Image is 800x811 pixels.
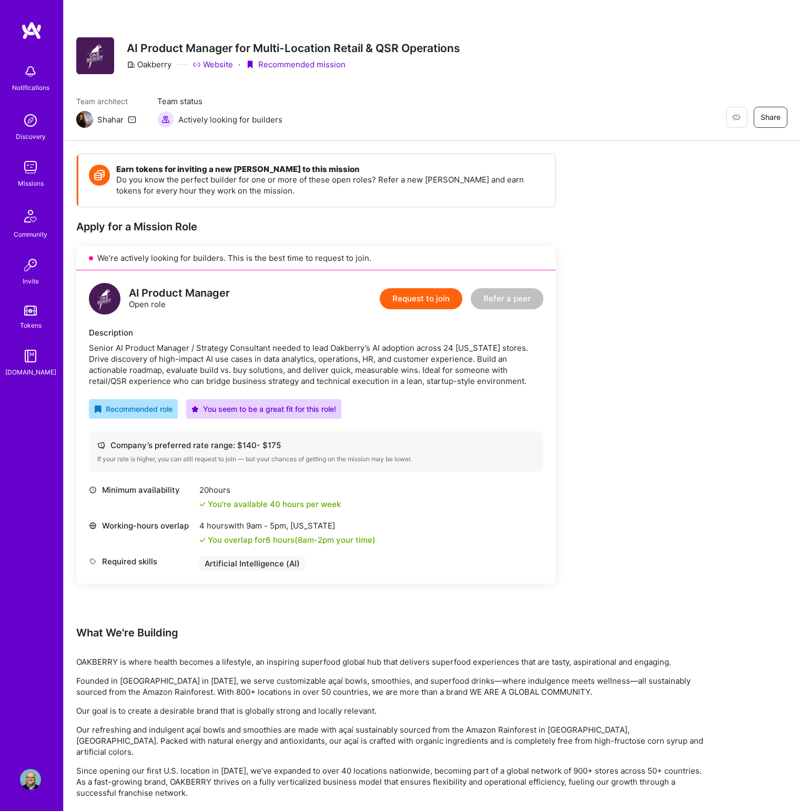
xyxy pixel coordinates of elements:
[157,96,282,107] span: Team status
[761,112,781,123] span: Share
[94,405,102,413] i: icon RecommendedBadge
[127,59,171,70] div: Oakberry
[89,486,97,494] i: icon Clock
[732,113,741,121] i: icon EyeClosed
[76,626,707,640] div: What We're Building
[20,346,41,367] img: guide book
[298,535,334,545] span: 8am - 2pm
[89,557,97,565] i: icon Tag
[20,110,41,131] img: discovery
[208,534,376,545] div: You overlap for 6 hours ( your time)
[16,131,46,142] div: Discovery
[129,288,230,299] div: AI Product Manager
[76,246,556,270] div: We’re actively looking for builders. This is the best time to request to join.
[89,520,194,531] div: Working-hours overlap
[754,107,787,128] button: Share
[238,59,240,70] div: ·
[127,42,460,55] h3: AI Product Manager for Multi-Location Retail & QSR Operations
[24,306,37,316] img: tokens
[94,403,173,414] div: Recommended role
[76,96,136,107] span: Team architect
[20,157,41,178] img: teamwork
[471,288,543,309] button: Refer a peer
[18,204,43,229] img: Community
[199,501,206,508] i: icon Check
[97,440,535,451] div: Company’s preferred rate range: $ 140 - $ 175
[21,21,42,40] img: logo
[97,441,105,449] i: icon Cash
[76,724,707,757] p: Our refreshing and indulgent açaí bowls and smoothies are made with açaí sustainably sourced from...
[23,276,39,287] div: Invite
[199,484,341,495] div: 20 hours
[17,769,44,790] a: User Avatar
[14,229,47,240] div: Community
[199,537,206,543] i: icon Check
[89,165,110,186] img: Token icon
[380,288,462,309] button: Request to join
[76,705,707,716] p: Our goal is to create a desirable brand that is globally strong and locally relevant.
[20,769,41,790] img: User Avatar
[89,484,194,495] div: Minimum availability
[18,178,44,189] div: Missions
[191,403,336,414] div: You seem to be a great fit for this role!
[128,115,136,124] i: icon Mail
[76,111,93,128] img: Team Architect
[246,59,346,70] div: Recommended mission
[127,60,135,69] i: icon CompanyGray
[20,61,41,82] img: bell
[97,114,124,125] div: Shahar
[20,255,41,276] img: Invite
[89,283,120,315] img: logo
[89,556,194,567] div: Required skills
[116,174,545,196] p: Do you know the perfect builder for one or more of these open roles? Refer a new [PERSON_NAME] an...
[76,765,707,798] p: Since opening our first U.S. location in [DATE], we’ve expanded to over 40 locations nationwide, ...
[157,111,174,128] img: Actively looking for builders
[193,59,233,70] a: Website
[76,220,556,234] div: Apply for a Mission Role
[244,521,290,531] span: 9am - 5pm ,
[76,656,707,667] p: OAKBERRY is where health becomes a lifestyle, an inspiring superfood global hub that delivers sup...
[76,37,114,74] img: Company Logo
[97,455,535,463] div: If your rate is higher, you can still request to join — but your chances of getting on the missio...
[199,499,341,510] div: You're available 40 hours per week
[199,520,376,531] div: 4 hours with [US_STATE]
[129,288,230,310] div: Open role
[20,320,42,331] div: Tokens
[191,405,199,413] i: icon PurpleStar
[76,675,707,697] p: Founded in [GEOGRAPHIC_DATA] in [DATE], we serve customizable açaí bowls, smoothies, and superfoo...
[89,327,543,338] div: Description
[12,82,49,93] div: Notifications
[246,60,254,69] i: icon PurpleRibbon
[5,367,56,378] div: [DOMAIN_NAME]
[89,342,543,387] div: Senior AI Product Manager / Strategy Consultant needed to lead Oakberry’s AI adoption across 24 [...
[89,522,97,530] i: icon World
[178,114,282,125] span: Actively looking for builders
[199,556,305,571] div: Artificial Intelligence (AI)
[116,165,545,174] h4: Earn tokens for inviting a new [PERSON_NAME] to this mission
